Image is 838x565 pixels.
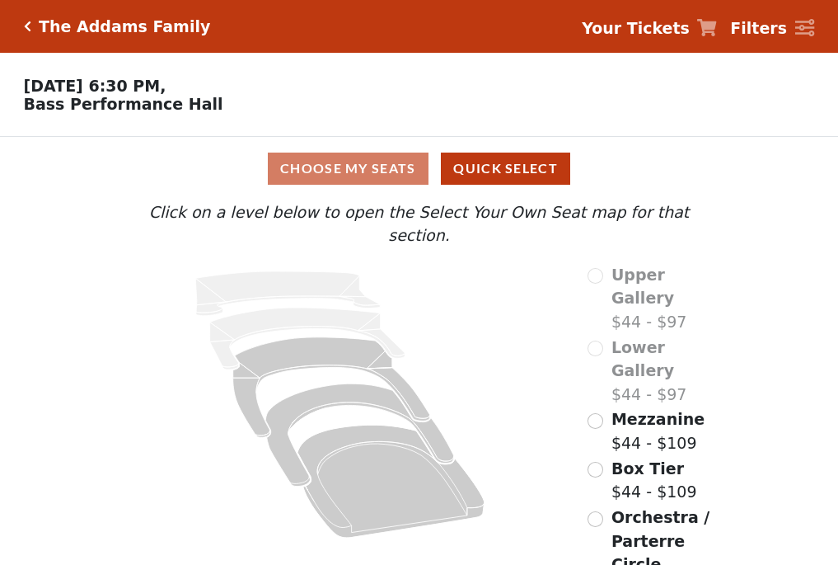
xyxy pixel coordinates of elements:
[611,407,705,454] label: $44 - $109
[611,338,674,380] span: Lower Gallery
[582,19,690,37] strong: Your Tickets
[116,200,721,247] p: Click on a level below to open the Select Your Own Seat map for that section.
[611,410,705,428] span: Mezzanine
[24,21,31,32] a: Click here to go back to filters
[210,308,405,370] path: Lower Gallery - Seats Available: 0
[582,16,717,40] a: Your Tickets
[730,19,787,37] strong: Filters
[298,425,485,538] path: Orchestra / Parterre Circle - Seats Available: 206
[611,263,722,334] label: $44 - $97
[611,266,674,308] span: Upper Gallery
[196,271,381,316] path: Upper Gallery - Seats Available: 0
[730,16,814,40] a: Filters
[611,457,697,504] label: $44 - $109
[611,336,722,407] label: $44 - $97
[441,153,570,185] button: Quick Select
[39,17,210,36] h5: The Addams Family
[611,459,684,478] span: Box Tier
